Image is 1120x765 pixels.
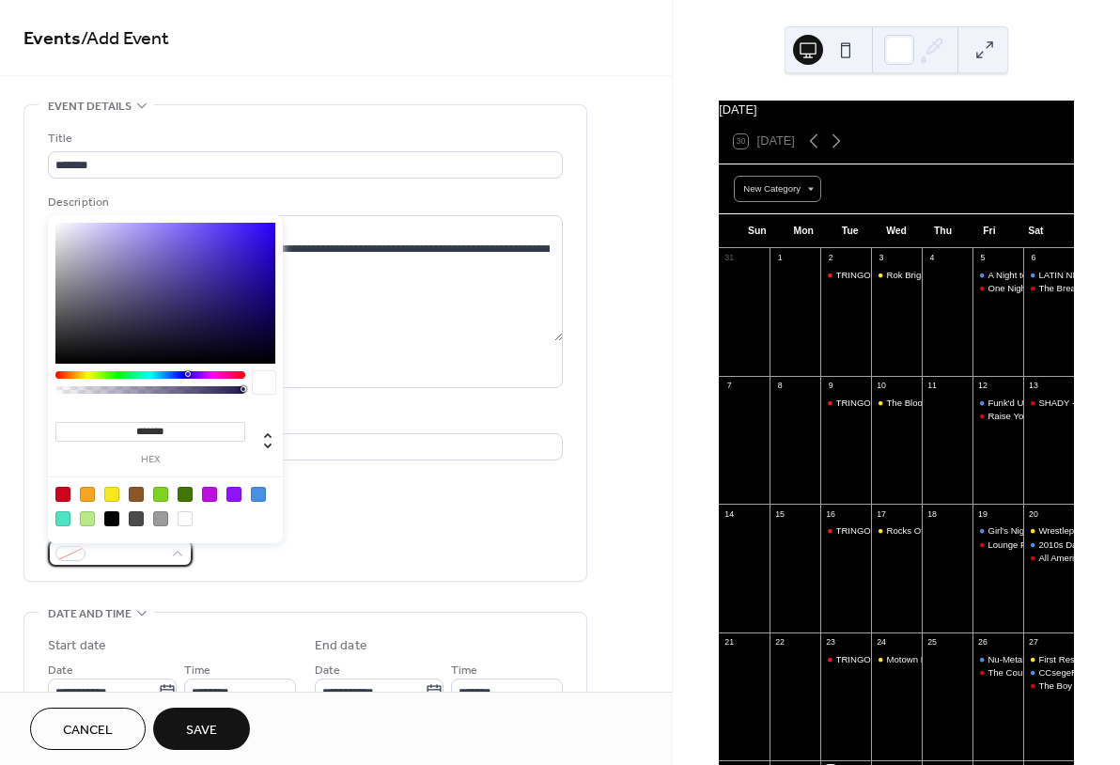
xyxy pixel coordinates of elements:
div: SHADY - A Live Band Tribute to the Music of Eminem - FRONT STAGE [1023,397,1074,409]
div: Girl's Night Out - THE SHOW [972,524,1023,537]
div: #BD10E0 [202,487,217,502]
div: #FFFFFF [178,511,193,526]
div: Rocks Off (Rolling Stones Tribute) | Beer Garden Concert [871,524,922,537]
div: #4A4A4A [129,511,144,526]
div: Funk'd Up - PERFORMANCE HALL [972,397,1023,409]
div: Start date [48,636,106,656]
div: Sat [1013,214,1059,248]
div: The Country Night - FRONT STAGE [972,666,1023,679]
div: #8B572A [129,487,144,502]
div: 9 [825,381,836,392]
div: Wrestlepalooza Watch Party [1023,524,1074,537]
div: 25 [926,636,938,648]
span: Date and time [48,604,132,624]
div: One Night Band | Front Stage [988,282,1106,294]
div: Tue [827,214,873,248]
span: Date [315,661,340,680]
div: CCsegeR (CCR and Bob Seger Tribute) - PERFORMANCE HALL [1023,666,1074,679]
div: End date [315,636,367,656]
div: The Blooze Brothers | Beer Garden Concert [886,397,1061,409]
div: Fri [966,214,1012,248]
div: Rocks Off (Rolling Stones Tribute) | Beer Garden Concert [886,524,1115,537]
div: 4 [926,253,938,264]
a: Events [23,21,81,57]
div: TRINGO [Trivia & Bingo] [836,524,935,537]
div: Description [48,193,559,212]
span: Date [48,661,73,680]
div: 1 [774,253,786,264]
div: Nu-Metal Night - Tributes to System of a Down / Deftones / Linkin Park - PERFORMANCE HALL [972,653,1023,665]
div: #9013FE [226,487,241,502]
div: LATIN NIGHT | Performance Hall [1023,269,1074,281]
div: #F5A623 [80,487,95,502]
div: Raise Your Glass - FRONT STAGE [972,410,1023,422]
div: TRINGO [Trivia & Bingo] [836,653,935,665]
div: A Night to #RockOutMS with Dueling Pianos [972,269,1023,281]
div: One Night Band | Front Stage [972,282,1023,294]
label: hex [55,455,245,465]
div: 22 [774,636,786,648]
div: 24 [876,636,887,648]
div: Lounge Puppets - FRONT STAGE [972,539,1023,551]
div: TRINGO [Trivia & Bingo] [820,524,871,537]
div: 17 [876,508,887,520]
span: Save [186,721,217,741]
div: Rok Brigade (Def Leppard Tribute) | Beer Garden Concert [886,269,1117,281]
div: Sun [734,214,780,248]
div: TRINGO [Trivia & Bingo] [836,269,935,281]
div: #4A90E2 [251,487,266,502]
div: TRINGO [Trivia & Bingo] [820,397,871,409]
div: 16 [825,508,836,520]
div: #50E3C2 [55,511,70,526]
div: TRINGO [Trivia & Bingo] [820,653,871,665]
div: Rok Brigade (Def Leppard Tribute) | Beer Garden Concert [871,269,922,281]
div: All American Throwbacks - FRONT STAGE [1023,552,1074,564]
div: 14 [723,508,735,520]
span: Time [451,661,477,680]
div: #7ED321 [153,487,168,502]
div: 3 [876,253,887,264]
div: #9B9B9B [153,511,168,526]
div: Motown Nation | Beer Garden Concert [886,653,1039,665]
div: The Blooze Brothers | Beer Garden Concert [871,397,922,409]
div: 13 [1028,381,1039,392]
div: 27 [1028,636,1039,648]
div: 19 [977,508,988,520]
div: 23 [825,636,836,648]
div: Location [48,411,559,430]
button: Cancel [30,708,146,750]
div: 15 [774,508,786,520]
div: 18 [926,508,938,520]
div: Motown Nation | Beer Garden Concert [871,653,922,665]
div: Thu [920,214,966,248]
div: #D0021B [55,487,70,502]
div: 12 [977,381,988,392]
div: 31 [723,253,735,264]
div: Wed [873,214,919,248]
div: 26 [977,636,988,648]
div: Title [48,129,559,148]
div: 11 [926,381,938,392]
div: First Responder Cook-Off [1023,653,1074,665]
div: 5 [977,253,988,264]
div: #000000 [104,511,119,526]
div: 6 [1028,253,1039,264]
div: The Bread Machine - FRONT STAGE [1023,282,1074,294]
div: TRINGO [Trivia & Bingo] [836,397,935,409]
button: Save [153,708,250,750]
div: 21 [723,636,735,648]
div: TRINGO [Trivia & Bingo] [820,269,871,281]
div: #B8E986 [80,511,95,526]
span: Event details [48,97,132,117]
div: 8 [774,381,786,392]
div: [DATE] [719,101,1074,118]
div: The Boy Band Night - FRONT STAGE [1023,679,1074,692]
div: Mon [781,214,827,248]
span: Cancel [63,721,113,741]
div: Girl's Night Out - THE SHOW [988,524,1105,537]
div: 2 [825,253,836,264]
div: #417505 [178,487,193,502]
span: / Add Event [81,21,169,57]
div: #F8E71C [104,487,119,502]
